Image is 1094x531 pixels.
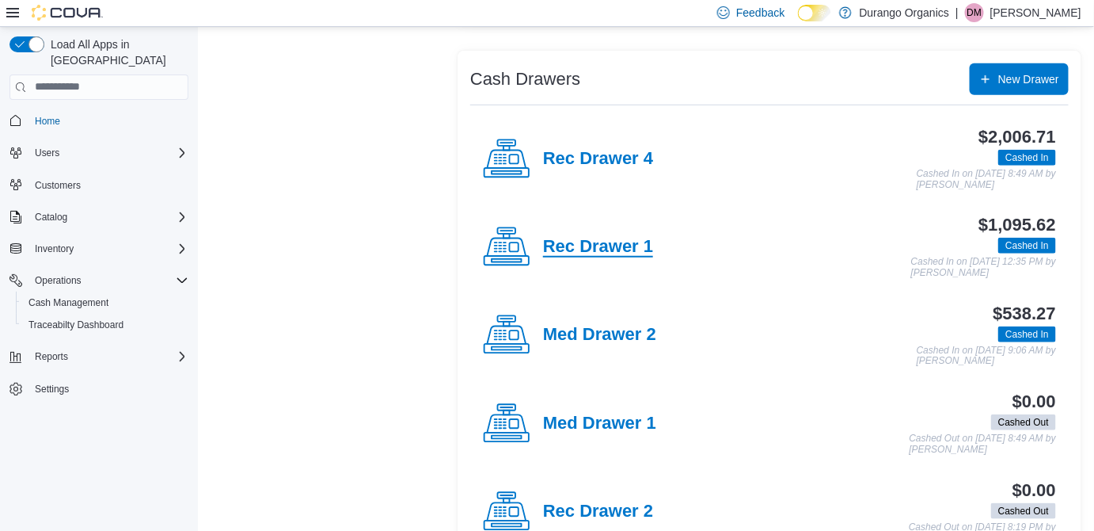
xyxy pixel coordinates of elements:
[860,3,950,22] p: Durango Organics
[1012,481,1056,500] h3: $0.00
[990,3,1081,22] p: [PERSON_NAME]
[16,314,195,336] button: Traceabilty Dashboard
[998,71,1059,87] span: New Drawer
[28,271,88,290] button: Operations
[798,21,799,22] span: Dark Mode
[917,346,1056,367] p: Cashed In on [DATE] 9:06 AM by [PERSON_NAME]
[543,237,653,258] h4: Rec Drawer 1
[28,143,66,162] button: Users
[9,103,188,442] nav: Complex example
[1005,151,1049,165] span: Cashed In
[28,112,66,131] a: Home
[543,149,653,170] h4: Rec Drawer 4
[991,414,1056,430] span: Cashed Out
[3,206,195,228] button: Catalog
[3,109,195,132] button: Home
[543,502,653,522] h4: Rec Drawer 2
[35,147,59,159] span: Users
[28,176,87,195] a: Customers
[543,325,656,346] h4: Med Drawer 2
[967,3,982,22] span: DM
[28,347,188,366] span: Reports
[998,238,1056,254] span: Cashed In
[3,238,195,260] button: Inventory
[3,269,195,292] button: Operations
[35,115,60,128] span: Home
[1005,239,1049,253] span: Cashed In
[28,208,74,227] button: Catalog
[955,3,959,22] p: |
[998,150,1056,166] span: Cashed In
[35,243,74,255] span: Inventory
[22,293,188,312] span: Cash Management
[3,377,195,400] button: Settings
[22,293,115,312] a: Cash Management
[35,350,68,363] span: Reports
[35,383,69,395] span: Settings
[28,319,123,331] span: Traceabilty Dashboard
[28,271,188,290] span: Operations
[28,347,74,366] button: Reports
[44,36,188,68] span: Load All Apps in [GEOGRAPHIC_DATA]
[978,216,1056,235] h3: $1,095.62
[965,3,984,22] div: Daniel Mendoza
[911,257,1056,278] p: Cashed In on [DATE] 12:35 PM by [PERSON_NAME]
[3,174,195,197] button: Customers
[28,175,188,195] span: Customers
[736,5,784,21] span: Feedback
[32,5,103,21] img: Cova
[970,63,1069,95] button: New Drawer
[1012,392,1056,411] h3: $0.00
[35,179,81,192] span: Customers
[998,327,1056,342] span: Cashed In
[28,208,188,227] span: Catalog
[28,379,188,399] span: Settings
[1005,327,1049,342] span: Cashed In
[910,434,1056,455] p: Cashed Out on [DATE] 8:49 AM by [PERSON_NAME]
[3,346,195,368] button: Reports
[22,315,130,334] a: Traceabilty Dashboard
[917,169,1056,190] p: Cashed In on [DATE] 8:49 AM by [PERSON_NAME]
[993,304,1056,323] h3: $538.27
[28,143,188,162] span: Users
[28,239,80,258] button: Inventory
[22,315,188,334] span: Traceabilty Dashboard
[28,111,188,131] span: Home
[28,380,75,399] a: Settings
[35,211,67,223] span: Catalog
[998,415,1049,430] span: Cashed Out
[28,296,108,309] span: Cash Management
[470,70,580,89] h3: Cash Drawers
[543,414,656,434] h4: Med Drawer 1
[3,142,195,164] button: Users
[991,503,1056,519] span: Cashed Out
[998,504,1049,518] span: Cashed Out
[16,292,195,314] button: Cash Management
[28,239,188,258] span: Inventory
[978,128,1056,147] h3: $2,006.71
[35,274,82,287] span: Operations
[798,5,831,21] input: Dark Mode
